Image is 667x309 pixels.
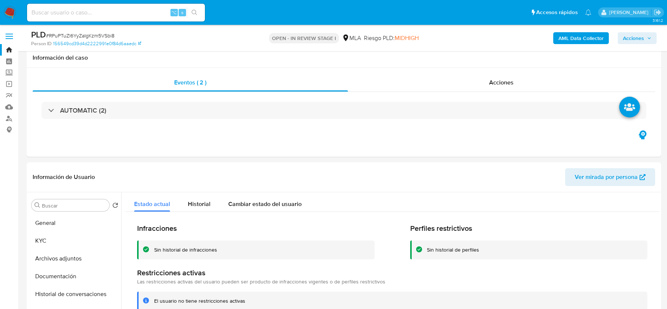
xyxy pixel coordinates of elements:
b: PLD [31,29,46,40]
span: s [181,9,183,16]
button: Ver mirada por persona [565,168,655,186]
button: Volver al orden por defecto [112,202,118,210]
button: Historial de conversaciones [29,285,121,303]
div: MLA [342,34,361,42]
a: Notificaciones [585,9,591,16]
span: ⌥ [171,9,177,16]
span: Acciones [623,32,644,44]
a: Salir [654,9,661,16]
span: Acciones [489,78,514,87]
span: Eventos ( 2 ) [174,78,206,87]
span: Riesgo PLD: [364,34,419,42]
h1: Información del caso [33,54,655,62]
span: MIDHIGH [395,34,419,42]
span: # RPuPTuZl6YyZaIgKzm5VSbi8 [46,32,115,39]
button: Documentación [29,268,121,285]
p: magali.barcan@mercadolibre.com [609,9,651,16]
div: AUTOMATIC (2) [42,102,646,119]
b: Person ID [31,40,52,47]
span: Ver mirada por persona [575,168,638,186]
input: Buscar [42,202,106,209]
button: search-icon [187,7,202,18]
button: KYC [29,232,121,250]
button: Acciones [618,32,657,44]
h1: Información de Usuario [33,173,95,181]
button: Archivos adjuntos [29,250,121,268]
input: Buscar usuario o caso... [27,8,205,17]
b: AML Data Collector [558,32,604,44]
button: AML Data Collector [553,32,609,44]
button: General [29,214,121,232]
span: Accesos rápidos [536,9,578,16]
button: Buscar [34,202,40,208]
p: OPEN - IN REVIEW STAGE I [269,33,339,43]
a: 156549cd39d4d2222991e0f84d6aaedc [53,40,141,47]
h3: AUTOMATIC (2) [60,106,106,114]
